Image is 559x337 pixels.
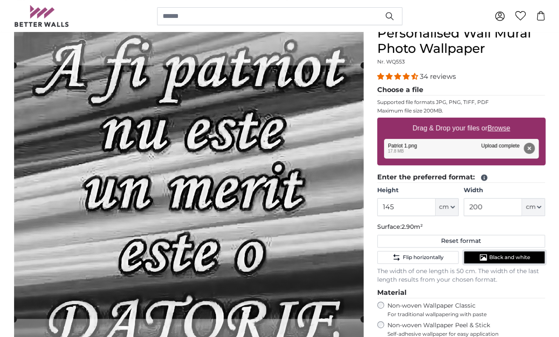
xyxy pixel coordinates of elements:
[377,107,545,114] p: Maximum file size 200MB.
[525,203,535,211] span: cm
[387,302,545,318] label: Non-woven Wallpaper Classic
[489,254,530,261] span: Black and white
[377,58,405,65] span: Nr. WQ553
[464,251,545,264] button: Black and white
[377,288,545,298] legend: Material
[377,251,459,264] button: Flip horizontally
[439,203,449,211] span: cm
[387,311,545,318] span: For traditional wallpapering with paste
[436,198,459,216] button: cm
[522,198,545,216] button: cm
[487,124,510,132] u: Browse
[377,235,545,248] button: Reset format
[377,85,545,95] legend: Choose a file
[377,186,459,195] label: Height
[401,223,423,230] span: 2.90m²
[464,186,545,195] label: Width
[377,172,545,183] legend: Enter the preferred format:
[402,254,443,261] span: Flip horizontally
[14,5,69,27] img: Betterwalls
[377,267,545,284] p: The width of one length is 50 cm. The width of the last length results from your chosen format.
[377,26,545,56] h1: Personalised Wall Mural Photo Wallpaper
[409,120,513,137] label: Drag & Drop your files or
[420,72,456,81] span: 34 reviews
[377,223,545,231] p: Surface:
[377,72,420,81] span: 4.32 stars
[377,99,545,106] p: Supported file formats JPG, PNG, TIFF, PDF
